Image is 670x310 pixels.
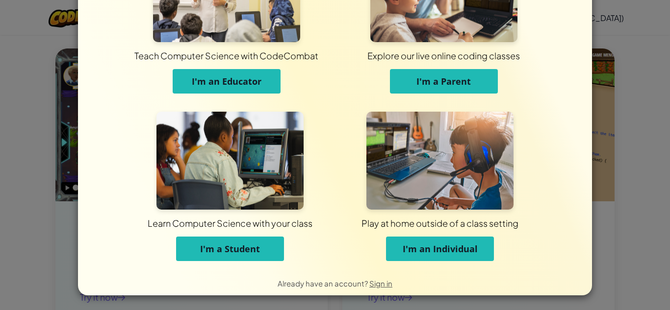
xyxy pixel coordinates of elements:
[278,279,369,288] span: Already have an account?
[390,69,498,94] button: I'm a Parent
[386,237,494,261] button: I'm an Individual
[200,243,260,255] span: I'm a Student
[369,279,392,288] a: Sign in
[366,112,514,210] img: For Individuals
[192,75,261,87] span: I'm an Educator
[416,75,471,87] span: I'm a Parent
[176,237,284,261] button: I'm a Student
[403,243,478,255] span: I'm an Individual
[173,69,281,94] button: I'm an Educator
[156,112,304,210] img: For Students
